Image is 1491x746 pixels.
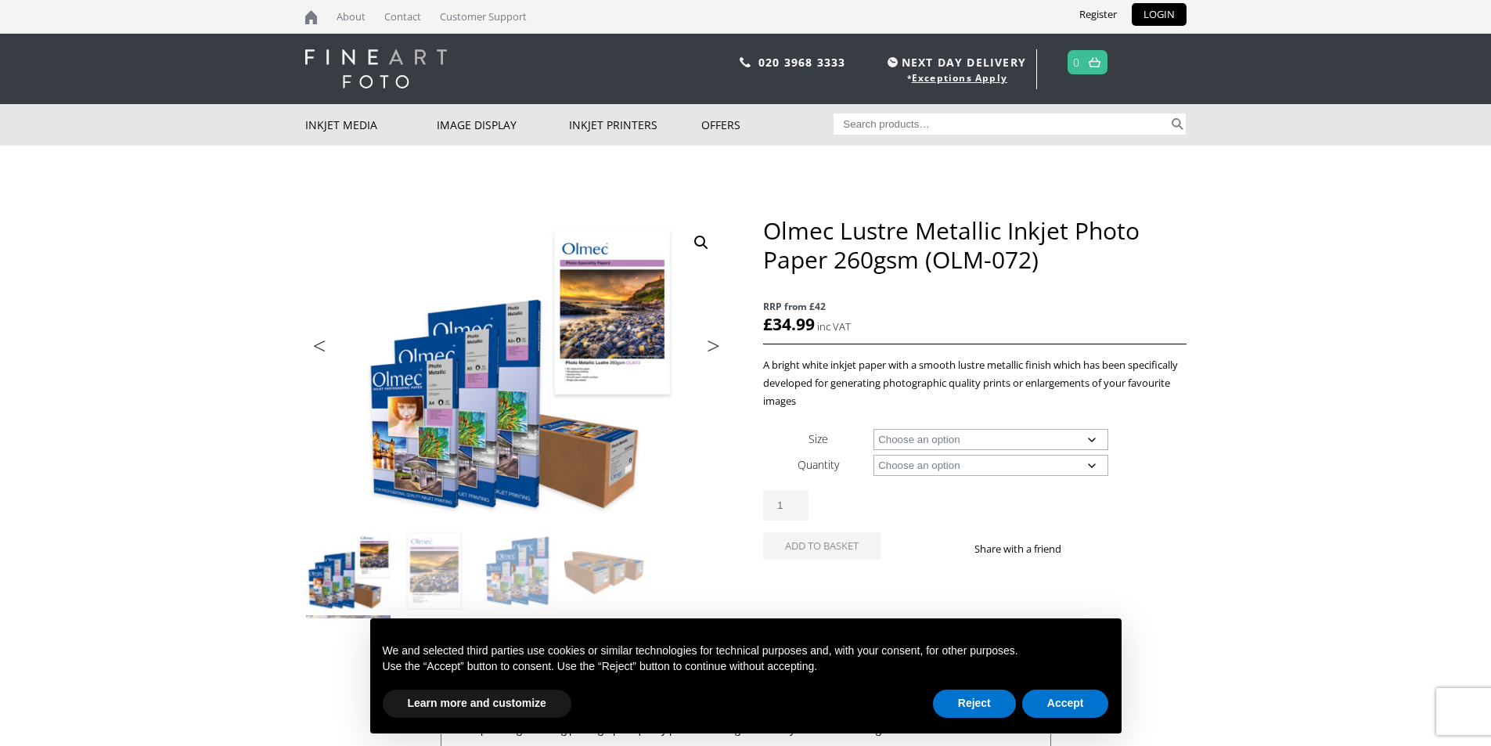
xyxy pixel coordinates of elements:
p: Use the “Accept” button to consent. Use the “Reject” button to continue without accepting. [383,659,1109,675]
a: Register [1068,3,1129,26]
a: LOGIN [1132,3,1187,26]
a: 0 [1073,51,1080,74]
label: Quantity [798,457,839,472]
a: 020 3968 3333 [758,55,846,70]
img: logo-white.svg [305,49,447,88]
img: Olmec Lustre Metallic Inkjet Photo Paper 260gsm (OLM-072) - Image 3 [478,529,563,614]
img: time.svg [888,57,898,67]
span: £ [763,313,773,335]
img: email sharing button [1118,542,1130,555]
img: Olmec Lustre Metallic Inkjet Photo Paper 260gsm (OLM-072) [306,529,391,614]
img: Olmec Lustre Metallic Inkjet Photo Paper 260gsm (OLM-072) [305,216,728,528]
button: Reject [933,690,1016,718]
p: We and selected third parties use cookies or similar technologies for technical purposes and, wit... [383,643,1109,659]
img: Olmec Lustre Metallic Inkjet Photo Paper 260gsm (OLM-072) - Image 4 [564,529,649,614]
img: phone.svg [740,57,751,67]
img: twitter sharing button [1099,542,1111,555]
input: Product quantity [763,490,809,521]
img: Olmec Lustre Metallic Inkjet Photo Paper 260gsm (OLM-072) - Image 5 [306,615,391,700]
span: NEXT DAY DELIVERY [884,53,1026,71]
a: View full-screen image gallery [687,229,715,257]
p: A bright white inkjet paper with a smooth lustre metallic finish which has been specifically deve... [763,356,1186,410]
p: Share with a friend [974,540,1080,558]
bdi: 34.99 [763,313,815,335]
a: Exceptions Apply [912,71,1007,85]
button: Learn more and customize [383,690,571,718]
a: Image Display [437,104,569,146]
a: Offers [701,104,834,146]
button: Accept [1022,690,1109,718]
a: Inkjet Printers [569,104,701,146]
label: Size [809,431,828,446]
span: RRP from £42 [763,297,1186,315]
h1: Olmec Lustre Metallic Inkjet Photo Paper 260gsm (OLM-072) [763,216,1186,274]
a: Inkjet Media [305,104,438,146]
img: facebook sharing button [1080,542,1093,555]
img: basket.svg [1089,57,1100,67]
input: Search products… [834,114,1169,135]
button: Search [1169,114,1187,135]
button: Add to basket [763,532,881,560]
img: Olmec Lustre Metallic Inkjet Photo Paper 260gsm (OLM-072) - Image 2 [392,529,477,614]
